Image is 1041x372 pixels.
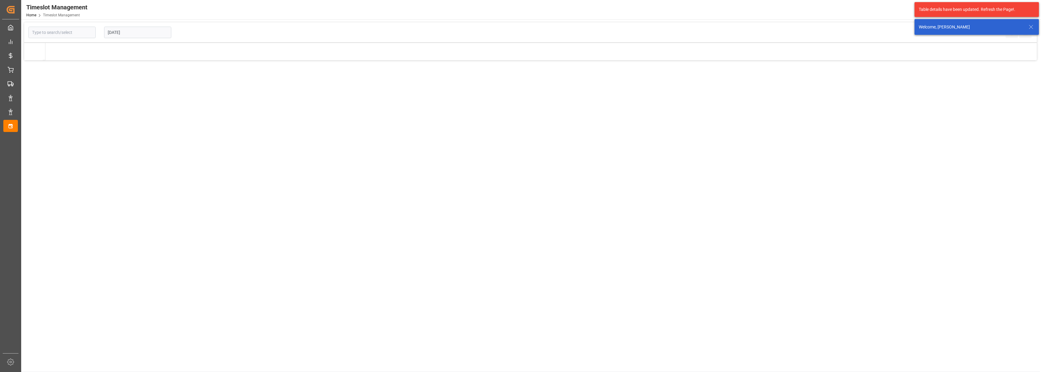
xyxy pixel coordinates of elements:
div: Welcome, [PERSON_NAME] [919,24,1023,30]
input: Type to search/select [28,27,96,38]
a: Home [26,13,36,17]
div: Timeslot Management [26,3,87,12]
div: Table details have been updated. Refresh the Page!. [919,6,1030,13]
input: DD-MM-YYYY [104,27,171,38]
